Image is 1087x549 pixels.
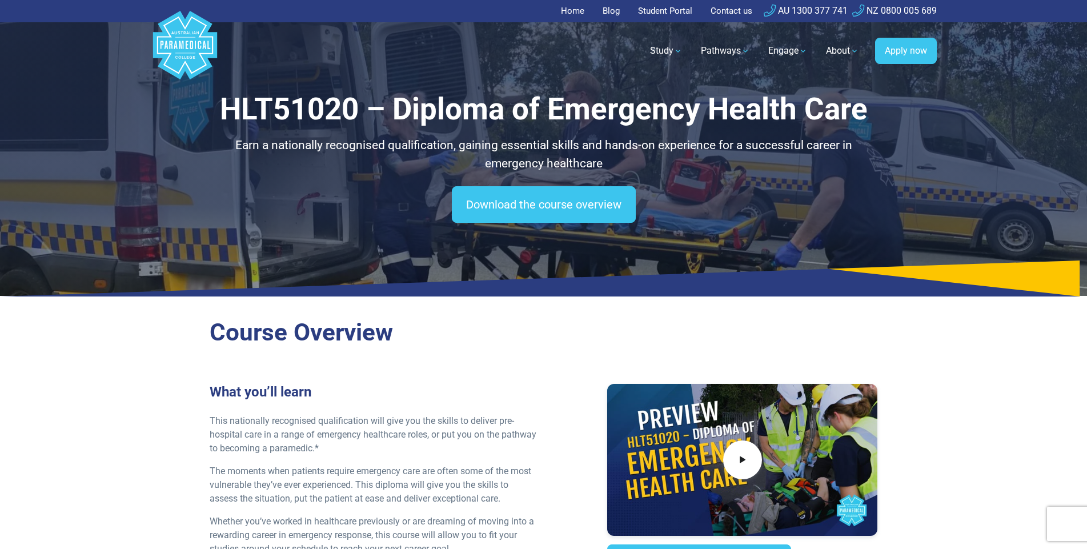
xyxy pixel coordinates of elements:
p: Earn a nationally recognised qualification, gaining essential skills and hands-on experience for ... [210,137,878,173]
a: Apply now [875,38,937,64]
p: The moments when patients require emergency care are often some of the most vulnerable they’ve ev... [210,464,537,506]
a: AU 1300 377 741 [764,5,848,16]
h1: HLT51020 – Diploma of Emergency Health Care [210,91,878,127]
a: Engage [761,35,815,67]
a: NZ 0800 005 689 [852,5,937,16]
a: Download the course overview [452,186,636,223]
a: About [819,35,866,67]
p: This nationally recognised qualification will give you the skills to deliver pre-hospital care in... [210,414,537,455]
a: Study [643,35,689,67]
a: Australian Paramedical College [151,22,219,80]
h3: What you’ll learn [210,384,537,400]
a: Pathways [694,35,757,67]
h2: Course Overview [210,318,878,347]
